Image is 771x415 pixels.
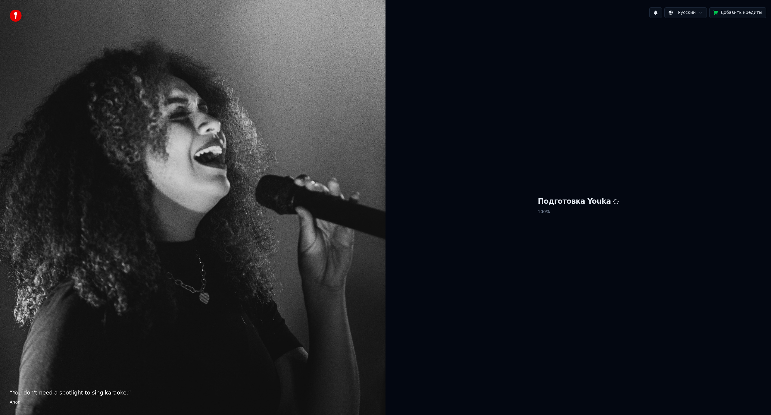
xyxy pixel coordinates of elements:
p: 100 % [538,206,619,217]
p: “ You don't need a spotlight to sing karaoke. ” [10,388,376,397]
h1: Подготовка Youka [538,197,619,206]
footer: Anon [10,399,376,405]
button: Добавить кредиты [709,7,766,18]
img: youka [10,10,22,22]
